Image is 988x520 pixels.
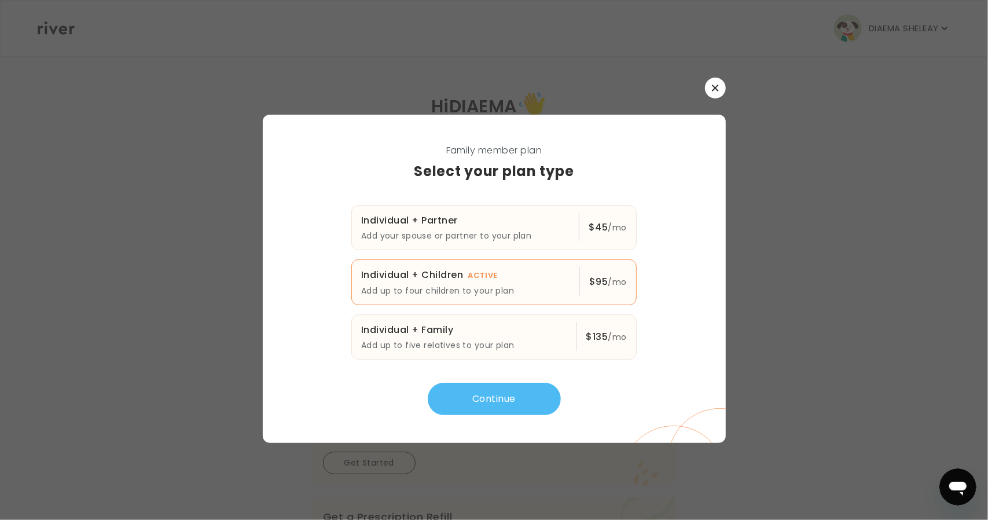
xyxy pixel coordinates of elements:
[428,383,561,415] button: Continue
[351,259,637,305] button: Individual + ChildrenACTIVEAdd up to four children to your plan$95/mo
[589,219,627,236] div: /mo
[586,330,608,343] strong: $ 135
[351,314,637,360] button: Individual + FamilyAdd up to five relatives to your plan$135/mo
[291,142,698,159] span: Family member plan
[291,161,698,182] h3: Select your plan type
[468,270,498,281] span: ACTIVE
[361,267,570,284] p: Individual + Children
[589,221,608,234] strong: $ 45
[351,205,637,250] button: Individual + PartnerAdd your spouse or partner to your plan$45/mo
[361,213,570,229] p: Individual + Partner
[939,468,976,506] iframe: Button to launch messaging window
[361,322,567,338] p: Individual + Family
[361,284,570,298] p: Add up to four children to your plan
[586,329,627,345] div: /mo
[589,274,627,290] div: /mo
[361,338,567,352] p: Add up to five relatives to your plan
[589,275,608,288] strong: $ 95
[361,229,570,243] p: Add your spouse or partner to your plan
